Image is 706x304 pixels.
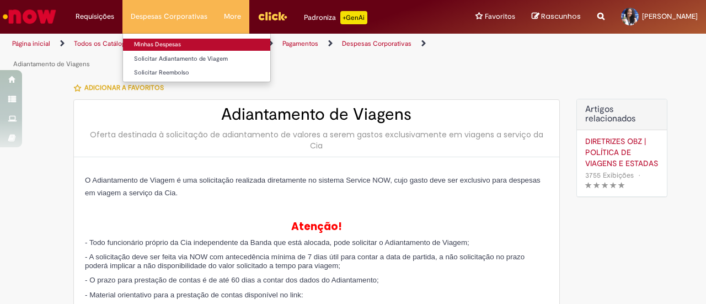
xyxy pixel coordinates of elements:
[642,12,698,21] span: [PERSON_NAME]
[123,53,270,65] a: Solicitar Adiantamento de Viagem
[85,291,303,299] span: - Material orientativo para a prestação de contas disponível no link:
[85,176,541,197] span: O Adiantamento de Viagem é uma solicitação realizada diretamente no sistema Service NOW, cujo gas...
[76,11,114,22] span: Requisições
[304,11,367,24] div: Padroniza
[85,129,548,151] div: Oferta destinada à solicitação de adiantamento de valores a serem gastos exclusivamente em viagen...
[258,8,287,24] img: click_logo_yellow_360x200.png
[8,34,462,74] ul: Trilhas de página
[291,219,342,234] span: Atenção!
[485,11,515,22] span: Favoritos
[131,11,207,22] span: Despesas Corporativas
[123,39,270,51] a: Minhas Despesas
[340,11,367,24] p: +GenAi
[73,76,170,99] button: Adicionar a Favoritos
[585,136,659,169] a: DIRETRIZES OBZ | POLÍTICA DE VIAGENS E ESTADAS
[342,39,411,48] a: Despesas Corporativas
[85,253,525,270] span: - A solicitação deve ser feita via NOW com antecedência mínima de 7 dias útil para contar a data ...
[1,6,58,28] img: ServiceNow
[85,238,469,247] span: - Todo funcionário próprio da Cia independente da Banda que está alocada, pode solicitar o Adiant...
[85,276,379,284] span: - O prazo para prestação de contas é de até 60 dias a contar dos dados do Adiantamento;
[74,39,132,48] a: Todos os Catálogos
[12,39,50,48] a: Página inicial
[84,83,164,92] span: Adicionar a Favoritos
[282,39,318,48] a: Pagamentos
[85,105,548,124] h2: Adiantamento de Viagens
[585,105,659,124] h3: Artigos relacionados
[541,11,581,22] span: Rascunhos
[532,12,581,22] a: Rascunhos
[585,170,634,180] span: 3755 Exibições
[636,168,643,183] span: •
[13,60,90,68] a: Adiantamento de Viagens
[122,33,271,82] ul: Despesas Corporativas
[224,11,241,22] span: More
[123,67,270,79] a: Solicitar Reembolso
